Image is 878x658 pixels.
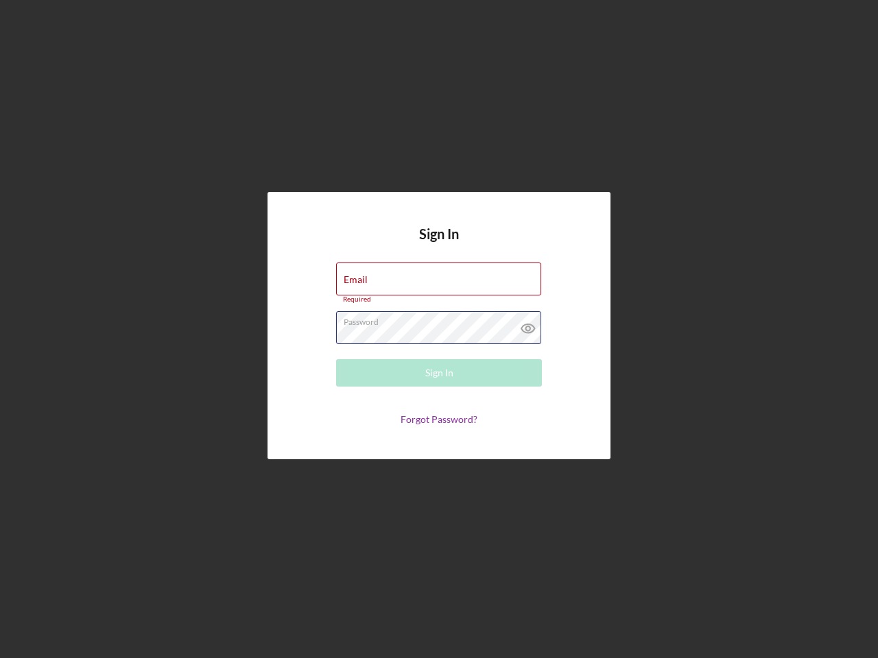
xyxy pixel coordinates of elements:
button: Sign In [336,359,542,387]
div: Sign In [425,359,453,387]
div: Required [336,295,542,304]
h4: Sign In [419,226,459,263]
label: Password [344,312,541,327]
label: Email [344,274,368,285]
a: Forgot Password? [401,413,477,425]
